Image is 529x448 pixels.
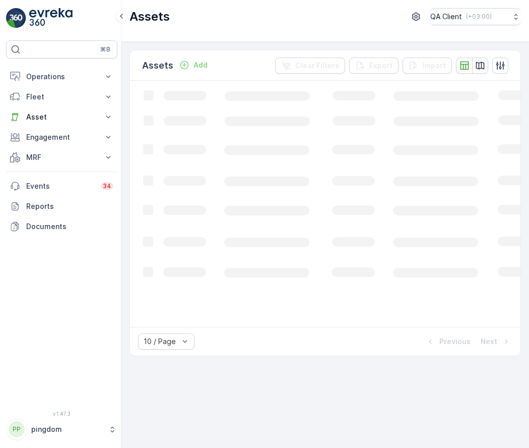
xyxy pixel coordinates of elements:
[369,61,392,71] p: Export
[430,8,521,25] button: QA Client(+03:00)
[29,8,73,28] img: logo_light-DOdMpM7g.png
[103,182,111,190] p: 34
[26,181,95,191] p: Events
[6,107,117,127] button: Asset
[480,335,512,348] button: Next
[9,421,25,437] div: PP
[481,337,497,347] p: Next
[6,127,117,147] button: Engagement
[142,59,173,73] p: Assets
[295,61,339,71] p: Clear Filters
[6,419,117,440] button: PPpingdom
[26,201,113,211] p: Reports
[424,335,472,348] button: Previous
[26,92,97,102] p: Fleet
[175,59,212,71] button: Add
[6,216,117,237] a: Documents
[193,60,208,70] p: Add
[6,67,117,87] button: Operations
[26,152,97,162] p: MRF
[26,221,113,232] p: Documents
[6,411,117,417] span: v 1.47.3
[129,9,170,25] p: Assets
[6,87,117,107] button: Fleet
[31,424,103,434] p: pingdom
[430,12,462,22] p: QA Client
[6,196,117,216] a: Reports
[275,58,345,74] button: Clear Filters
[439,337,471,347] p: Previous
[466,13,492,21] p: ( +03:00 )
[100,45,110,53] p: ⌘B
[26,132,97,142] p: Engagement
[26,72,97,82] p: Operations
[6,8,26,28] img: logo
[349,58,399,74] button: Export
[6,176,117,196] a: Events34
[403,58,452,74] button: Import
[423,61,446,71] p: Import
[6,147,117,167] button: MRF
[26,112,97,122] p: Asset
